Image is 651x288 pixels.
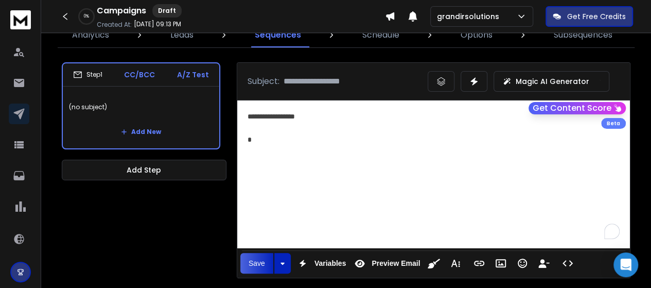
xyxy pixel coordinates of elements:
p: Subject: [248,75,279,88]
p: Subsequences [553,29,612,41]
button: Magic AI Generator [494,71,609,92]
p: (no subject) [69,93,213,122]
p: grandirsolutions [437,11,503,22]
li: Step1CC/BCCA/Z Test(no subject)Add New [62,62,220,149]
a: Analytics [66,23,115,47]
p: CC/BCC [124,70,155,80]
div: Draft [152,4,182,18]
p: Analytics [72,29,109,41]
h1: Campaigns [97,5,146,17]
button: Insert Link (Ctrl+K) [469,253,489,274]
button: Add Step [62,160,226,180]
button: Get Content Score [529,102,626,114]
p: Schedule [362,29,399,41]
p: A/Z Test [177,70,209,80]
a: Leads [164,23,200,47]
button: Get Free Credits [546,6,633,27]
a: Schedule [356,23,405,47]
p: [DATE] 09:13 PM [134,20,181,28]
p: Created At: [97,21,132,29]
button: Variables [293,253,348,274]
button: Insert Unsubscribe Link [534,253,554,274]
div: To enrich screen reader interactions, please activate Accessibility in Grammarly extension settings [237,100,630,248]
a: Options [454,23,498,47]
button: Save [240,253,273,274]
p: Leads [170,29,193,41]
div: Step 1 [73,70,102,79]
p: Get Free Credits [567,11,626,22]
button: Code View [558,253,577,274]
div: Beta [601,118,626,129]
button: More Text [446,253,465,274]
button: Preview Email [350,253,422,274]
a: Subsequences [547,23,618,47]
p: Options [460,29,492,41]
button: Insert Image (Ctrl+P) [491,253,511,274]
span: Preview Email [370,259,422,268]
div: Open Intercom Messenger [613,252,638,277]
span: Variables [312,259,348,268]
p: 0 % [84,13,89,20]
p: Magic AI Generator [516,76,589,87]
button: Add New [113,122,169,142]
button: Clean HTML [424,253,444,274]
button: Emoticons [513,253,532,274]
p: Sequences [255,29,301,41]
img: logo [10,10,31,29]
a: Sequences [249,23,307,47]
